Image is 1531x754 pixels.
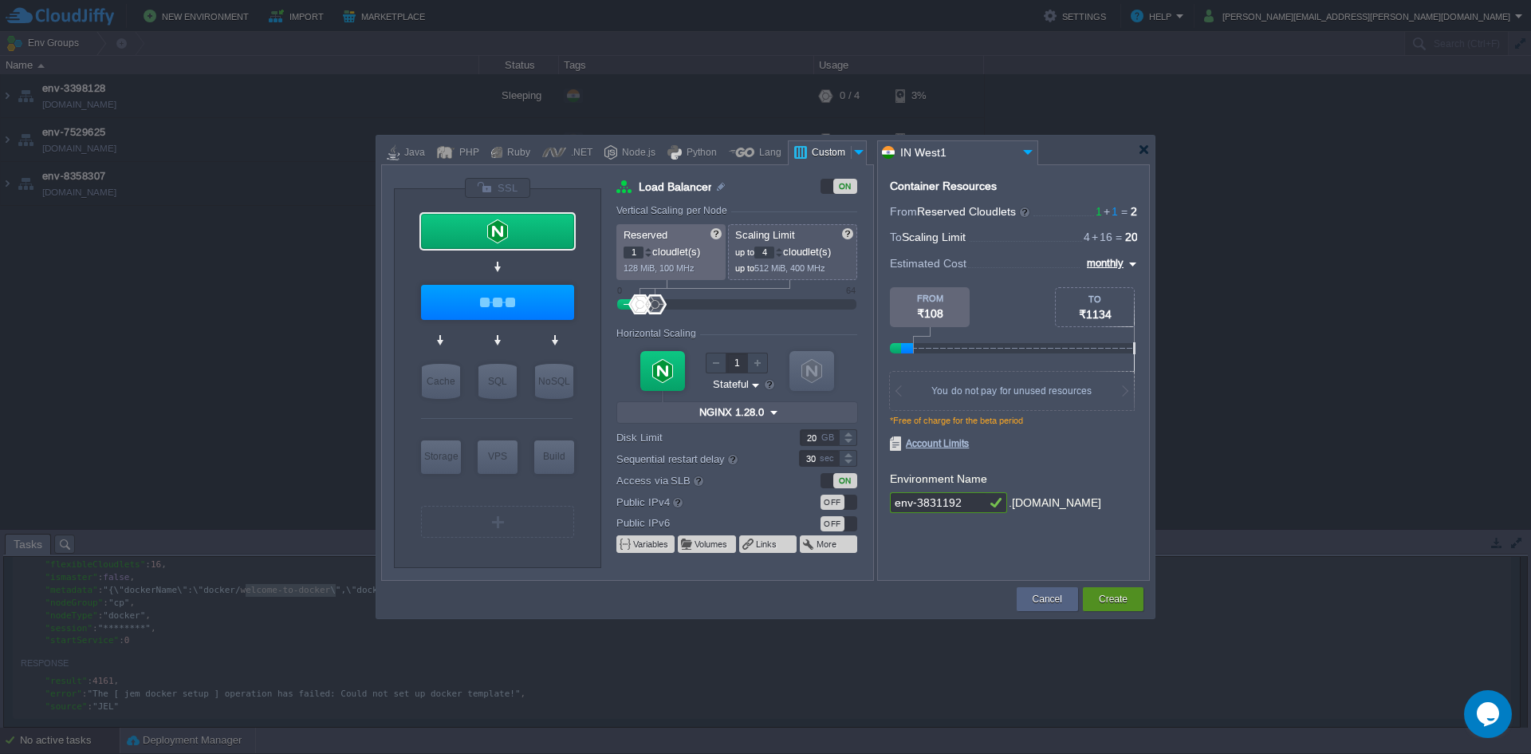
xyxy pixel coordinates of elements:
div: PHP [455,141,479,165]
span: = [1118,205,1131,218]
span: up to [735,263,754,273]
span: 512 MiB, 400 MHz [754,263,825,273]
button: Cancel [1033,591,1062,607]
label: Sequential restart delay [616,450,778,468]
div: Vertical Scaling per Node [616,205,731,216]
button: Variables [633,538,670,551]
div: .NET [566,141,592,165]
div: sec [820,451,837,466]
span: + [1102,205,1112,218]
div: Build Node [534,440,574,474]
button: Create [1099,591,1128,607]
span: Reserved [624,229,667,241]
span: 2 [1131,205,1137,218]
span: Account Limits [890,436,969,451]
div: *Free of charge for the beta period [890,416,1137,436]
div: ON [833,179,857,194]
div: 0 [617,286,622,295]
span: To [890,231,902,243]
div: GB [821,430,837,445]
div: Java [399,141,425,165]
div: Storage Containers [421,440,461,474]
div: Elastic VPS [478,440,518,474]
label: Public IPv6 [616,515,778,531]
div: TO [1056,294,1134,304]
button: Volumes [695,538,729,551]
div: FROM [890,294,970,303]
span: From [890,205,917,218]
span: = [1112,231,1125,243]
div: VPS [478,440,518,472]
iframe: chat widget [1464,690,1515,738]
div: Build [534,440,574,472]
div: Custom [807,141,851,165]
div: Storage [421,440,461,472]
label: Environment Name [890,472,987,485]
span: Reserved Cloudlets [917,205,1031,218]
div: Ruby [502,141,530,165]
div: Load Balancer [421,214,574,249]
span: 1 [1102,205,1118,218]
div: Application Servers [421,285,574,320]
p: cloudlet(s) [735,242,852,259]
span: + [1090,231,1100,243]
span: ₹108 [917,307,943,320]
span: 128 MiB, 100 MHz [624,263,695,273]
span: ₹1134 [1079,308,1112,321]
div: 64 [846,286,856,295]
div: ON [833,473,857,488]
div: Container Resources [890,180,997,192]
span: 20 [1125,231,1138,243]
div: Node.js [617,141,655,165]
span: Scaling Limit [735,229,795,241]
div: Create New Layer [421,506,574,538]
div: OFF [821,495,844,510]
span: 4 [1084,231,1090,243]
div: NoSQL [535,364,573,399]
div: Cache [422,364,460,399]
p: cloudlet(s) [624,242,720,259]
span: 16 [1090,231,1112,243]
div: SQL Databases [478,364,517,399]
div: SQL [478,364,517,399]
div: .[DOMAIN_NAME] [1009,492,1101,514]
button: More [817,538,838,551]
span: Scaling Limit [902,231,966,243]
button: Links [756,538,778,551]
div: OFF [821,516,844,531]
div: Horizontal Scaling [616,328,700,339]
span: up to [735,247,754,257]
div: NoSQL Databases [535,364,573,399]
span: 1 [1096,205,1102,218]
label: Disk Limit [616,429,778,446]
div: Python [682,141,717,165]
label: Public IPv4 [616,493,778,511]
div: Lang [754,141,781,165]
label: Access via SLB [616,472,778,489]
span: Estimated Cost [890,255,966,272]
